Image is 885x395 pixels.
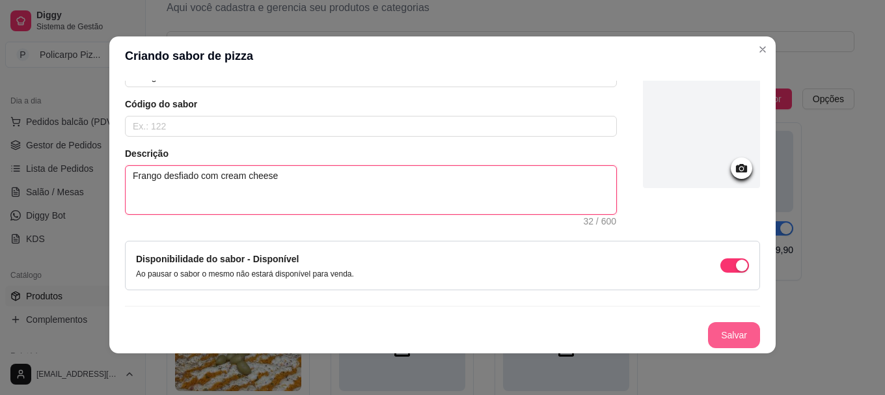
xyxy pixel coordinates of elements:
[125,147,617,160] article: Descrição
[126,166,616,214] textarea: Frango desfiado com cream cheese
[136,254,299,264] label: Disponibilidade do sabor - Disponível
[109,36,776,75] header: Criando sabor de pizza
[136,269,354,279] p: Ao pausar o sabor o mesmo não estará disponível para venda.
[125,98,617,111] article: Código do sabor
[125,116,617,137] input: Ex.: 122
[752,39,773,60] button: Close
[708,322,760,348] button: Salvar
